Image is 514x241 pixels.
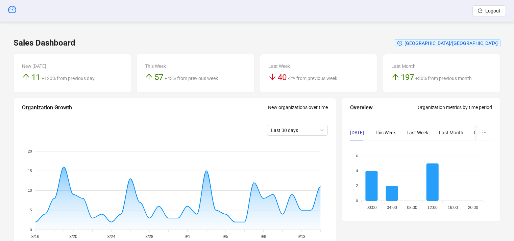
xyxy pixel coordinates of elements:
tspan: 16:00 [448,205,458,210]
tspan: 12:00 [427,205,438,210]
div: Last Week [407,129,428,136]
span: 197 [401,73,414,82]
h3: Sales Dashboard [14,38,75,49]
span: 57 [154,73,163,82]
div: Last Month [439,129,463,136]
span: Logout [485,8,500,14]
tspan: 0 [30,227,32,232]
button: ellipsis [476,125,492,140]
tspan: 0 [356,198,358,203]
button: Logout [472,5,506,16]
span: logout [478,8,483,13]
div: Organization Growth [22,103,268,112]
tspan: 8/24 [107,234,116,239]
tspan: 00:00 [367,205,377,210]
span: 40 [278,73,287,82]
tspan: 08:00 [407,205,417,210]
span: Organization metrics by time period [418,105,492,110]
span: New organizations over time [268,105,328,110]
div: Last 3 Months [474,129,505,136]
div: This Week [375,129,396,136]
tspan: 9/1 [185,234,190,239]
span: clock-circle [397,41,402,46]
span: arrow-up [145,73,153,81]
tspan: 9/5 [223,234,228,239]
tspan: 8/28 [145,234,153,239]
span: +120% from previous day [42,76,95,81]
span: +43% from previous week [165,76,218,81]
span: ellipsis [482,130,487,135]
span: dashboard [8,5,16,14]
span: 11 [31,73,40,82]
div: Last Week [268,62,369,70]
span: arrow-up [22,73,30,81]
div: New [DATE] [22,62,123,70]
tspan: 20 [28,149,32,153]
span: -2% from previous week [288,76,337,81]
tspan: 20:00 [468,205,478,210]
span: Last 30 days [271,125,324,135]
span: arrow-down [268,73,276,81]
div: This Week [145,62,246,70]
tspan: 04:00 [387,205,397,210]
span: arrow-up [391,73,399,81]
tspan: 9/9 [261,234,266,239]
tspan: 4 [356,169,358,173]
tspan: 8/16 [31,234,40,239]
tspan: 8/20 [69,234,77,239]
tspan: 10 [28,188,32,192]
div: [DATE] [350,129,364,136]
div: Last Month [391,62,492,70]
tspan: 2 [356,184,358,188]
span: [GEOGRAPHIC_DATA]/[GEOGRAPHIC_DATA] [405,41,498,46]
tspan: 6 [356,154,358,158]
div: Overview [350,103,418,112]
tspan: 15 [28,169,32,173]
tspan: 9/13 [297,234,305,239]
span: +30% from previous month [415,76,472,81]
tspan: 5 [30,208,32,212]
